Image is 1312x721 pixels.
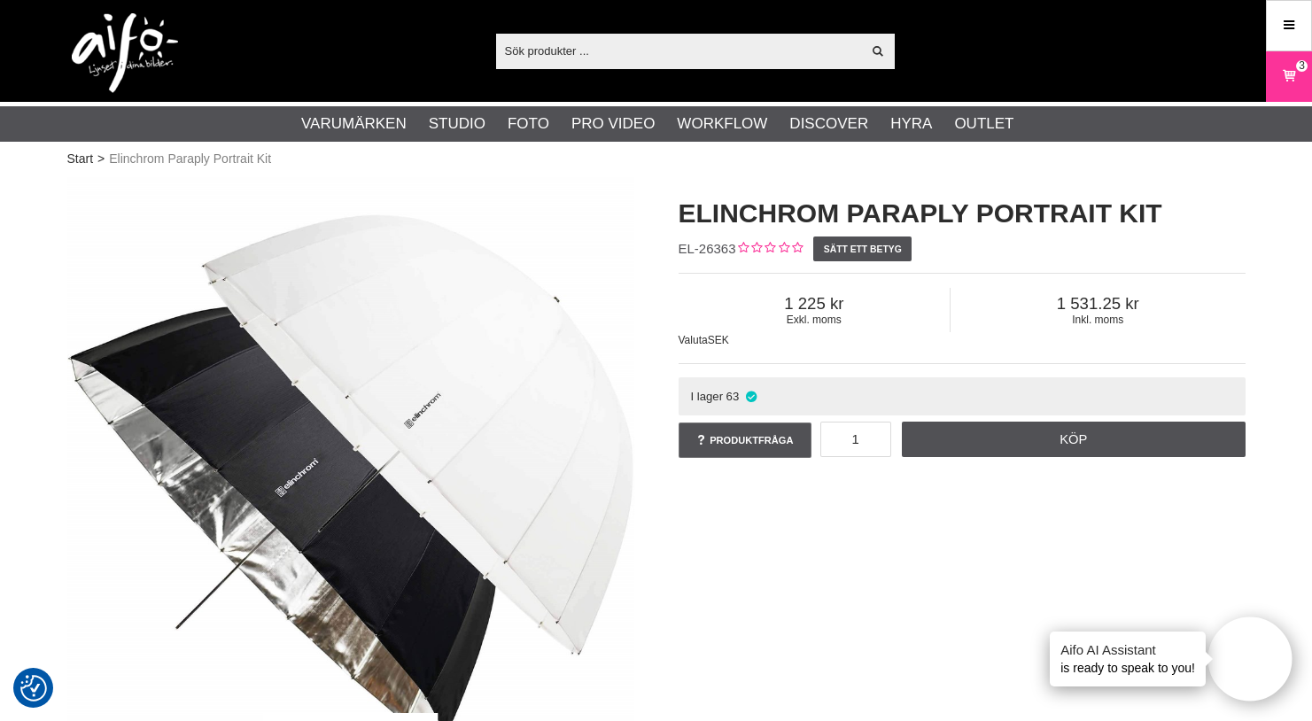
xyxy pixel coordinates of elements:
a: Start [67,150,94,168]
a: Workflow [677,112,767,136]
button: Samtyckesinställningar [20,672,47,704]
h1: Elinchrom Paraply Portrait Kit [679,195,1246,232]
span: 1 225 [679,294,951,314]
h4: Aifo AI Assistant [1060,640,1195,659]
a: Köp [902,422,1246,457]
a: Foto [508,112,549,136]
div: Kundbetyg: 0 [736,240,803,259]
span: Elinchrom Paraply Portrait Kit [109,150,271,168]
span: Inkl. moms [951,314,1245,326]
a: 3 [1267,56,1311,97]
a: Outlet [954,112,1013,136]
span: I lager [690,390,723,403]
a: Sätt ett betyg [813,236,912,261]
i: I lager [743,390,758,403]
span: 63 [726,390,740,403]
img: Revisit consent button [20,675,47,702]
input: Sök produkter ... [496,37,862,64]
div: is ready to speak to you! [1050,632,1206,686]
span: Exkl. moms [679,314,951,326]
a: Discover [789,112,868,136]
span: 1 531.25 [951,294,1245,314]
span: EL-26363 [679,241,736,256]
span: 3 [1299,58,1305,74]
span: Valuta [679,334,708,346]
a: Pro Video [571,112,655,136]
a: Varumärken [301,112,407,136]
span: > [97,150,105,168]
a: Studio [429,112,485,136]
span: SEK [708,334,729,346]
a: Produktfråga [679,423,811,458]
a: Hyra [890,112,932,136]
img: logo.png [72,13,178,93]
